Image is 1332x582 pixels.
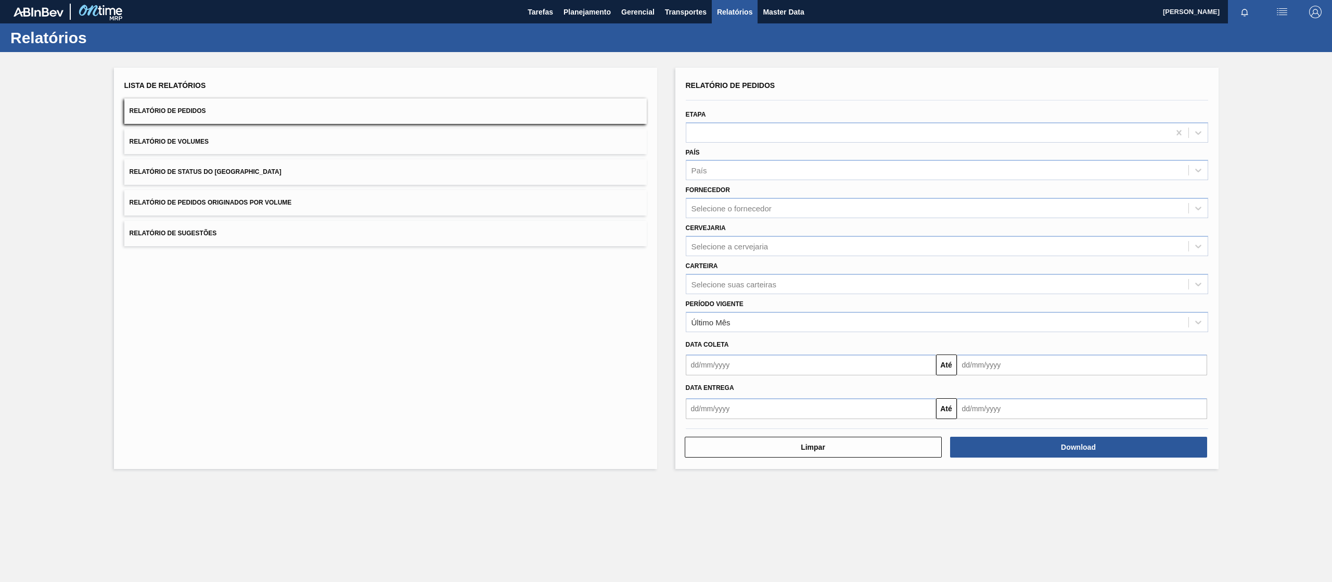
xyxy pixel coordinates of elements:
[130,107,206,115] span: Relatório de Pedidos
[936,398,957,419] button: Até
[763,6,804,18] span: Master Data
[621,6,655,18] span: Gerencial
[130,138,209,145] span: Relatório de Volumes
[1228,5,1261,19] button: Notificações
[14,7,63,17] img: TNhmsLtSVTkK8tSr43FrP2fwEKptu5GPRR3wAAAABJRU5ErkJggg==
[130,168,281,175] span: Relatório de Status do [GEOGRAPHIC_DATA]
[665,6,707,18] span: Transportes
[950,437,1207,458] button: Download
[686,186,730,194] label: Fornecedor
[130,230,217,237] span: Relatório de Sugestões
[686,149,700,156] label: País
[691,242,769,250] div: Selecione a cervejaria
[528,6,553,18] span: Tarefas
[1276,6,1288,18] img: userActions
[124,129,647,155] button: Relatório de Volumes
[685,437,942,458] button: Limpar
[686,384,734,391] span: Data entrega
[130,199,292,206] span: Relatório de Pedidos Originados por Volume
[957,355,1207,375] input: dd/mm/yyyy
[124,190,647,216] button: Relatório de Pedidos Originados por Volume
[124,221,647,246] button: Relatório de Sugestões
[691,204,772,213] div: Selecione o fornecedor
[124,81,206,90] span: Lista de Relatórios
[936,355,957,375] button: Até
[124,98,647,124] button: Relatório de Pedidos
[686,111,706,118] label: Etapa
[686,81,775,90] span: Relatório de Pedidos
[686,398,936,419] input: dd/mm/yyyy
[691,318,731,326] div: Último Mês
[124,159,647,185] button: Relatório de Status do [GEOGRAPHIC_DATA]
[686,262,718,270] label: Carteira
[686,341,729,348] span: Data coleta
[686,355,936,375] input: dd/mm/yyyy
[686,224,726,232] label: Cervejaria
[10,32,195,44] h1: Relatórios
[686,300,744,308] label: Período Vigente
[691,166,707,175] div: País
[691,280,776,288] div: Selecione suas carteiras
[717,6,752,18] span: Relatórios
[1309,6,1322,18] img: Logout
[563,6,611,18] span: Planejamento
[957,398,1207,419] input: dd/mm/yyyy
